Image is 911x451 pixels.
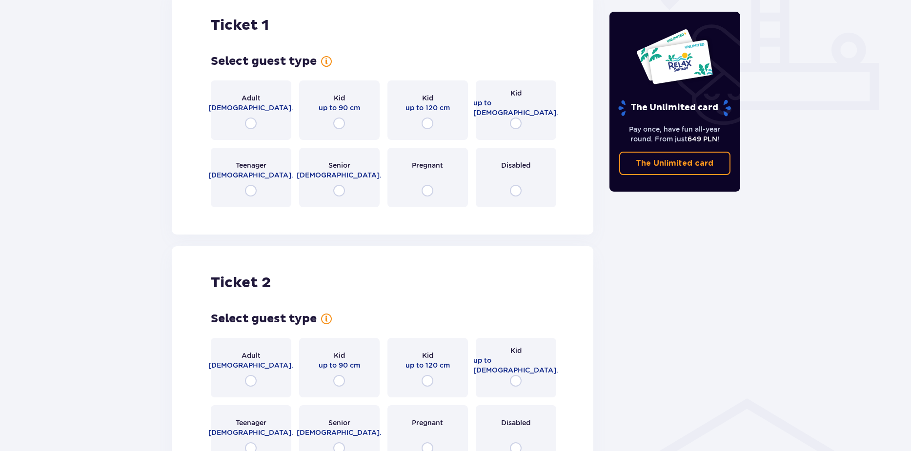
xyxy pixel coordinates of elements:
h2: Ticket 2 [211,274,271,292]
span: Kid [510,88,522,98]
span: Disabled [501,160,530,170]
span: Kid [422,351,433,360]
img: Two entry cards to Suntago with the word 'UNLIMITED RELAX', featuring a white background with tro... [636,28,713,85]
h3: Select guest type [211,54,317,69]
a: The Unlimited card [619,152,730,175]
h2: Ticket 1 [211,16,269,35]
span: Pregnant [412,418,443,428]
span: Disabled [501,418,530,428]
span: [DEMOGRAPHIC_DATA]. [208,428,293,437]
span: Adult [242,93,261,103]
span: up to 90 cm [319,103,360,113]
p: Pay once, have fun all-year round. From just ! [619,124,730,144]
p: The Unlimited card [636,158,713,169]
span: Kid [334,351,345,360]
span: Pregnant [412,160,443,170]
h3: Select guest type [211,312,317,326]
span: [DEMOGRAPHIC_DATA]. [297,428,382,437]
span: Kid [422,93,433,103]
span: up to [DEMOGRAPHIC_DATA]. [473,355,558,375]
span: up to 120 cm [405,360,450,370]
span: up to [DEMOGRAPHIC_DATA]. [473,98,558,118]
span: [DEMOGRAPHIC_DATA]. [208,360,293,370]
span: Kid [334,93,345,103]
span: Kid [510,346,522,355]
span: 649 PLN [688,135,717,143]
span: Adult [242,351,261,360]
span: Teenager [236,160,266,170]
span: Senior [328,418,350,428]
span: [DEMOGRAPHIC_DATA]. [297,170,382,180]
span: up to 120 cm [405,103,450,113]
span: [DEMOGRAPHIC_DATA]. [208,170,293,180]
span: up to 90 cm [319,360,360,370]
span: Teenager [236,418,266,428]
span: Senior [328,160,350,170]
span: [DEMOGRAPHIC_DATA]. [208,103,293,113]
p: The Unlimited card [617,99,732,117]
